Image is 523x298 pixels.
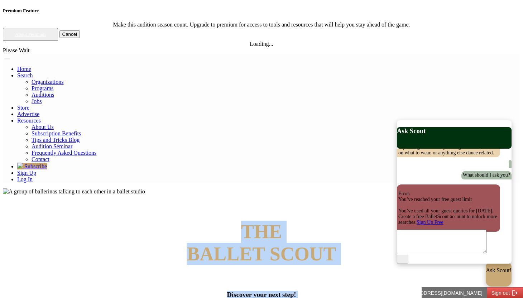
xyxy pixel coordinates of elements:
a: About Premium [15,32,46,37]
h3: Ask Scout [397,127,512,135]
a: Frequently Asked Questions [32,150,96,156]
ul: Resources [17,124,520,163]
a: Subscribe [17,163,47,169]
button: Toggle navigation [4,58,10,59]
span: Sign out [70,3,88,9]
a: Contact [32,156,49,162]
h5: Premium Feature [3,8,520,14]
a: About Us [32,124,54,130]
span: Subscribe [24,163,47,169]
button: Cancel [59,30,80,38]
a: Subscription Benefits [32,130,81,136]
span: THE [241,221,282,242]
a: Programs [32,85,53,91]
p: Ask Scout! [486,267,512,274]
a: Advertise [17,111,39,117]
a: Sign Up Free [417,220,443,225]
div: Please Wait [3,47,520,54]
a: Home [17,66,31,72]
h4: BALLET SCOUT [3,221,520,265]
img: gem.svg [17,163,23,168]
a: Tips and Tricks Blog [32,137,80,143]
div: What should I ask you? [461,171,512,179]
p: Error: You’ve reached your free guest limit You’ve used all your guest queries for [DATE]. Create... [398,191,499,225]
a: Log In [17,176,33,182]
a: Store [17,105,29,111]
a: Sign Up [17,170,36,176]
a: Jobs [32,98,42,104]
a: Search [17,72,33,78]
ul: Resources [17,79,520,105]
a: Resources [17,117,41,124]
a: Audition Seminar [32,143,72,149]
span: Loading... [250,41,273,47]
div: Make this audition season count. Upgrade to premium for access to tools and resources that will h... [3,21,520,28]
a: Organizations [32,79,63,85]
a: Auditions [32,92,54,98]
img: A group of ballerinas talking to each other in a ballet studio [3,188,145,195]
